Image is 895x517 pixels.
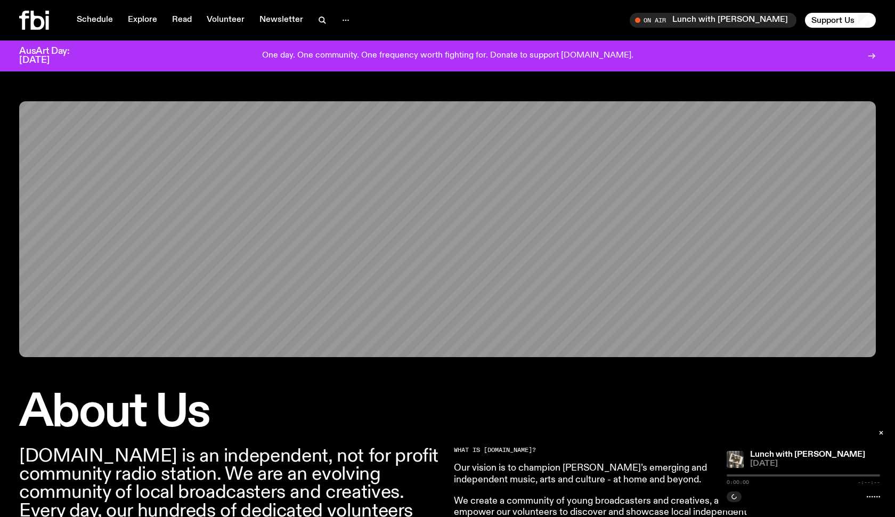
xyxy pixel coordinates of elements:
button: Support Us [805,13,876,28]
span: [DATE] [750,460,880,468]
a: Lunch with [PERSON_NAME] [750,450,865,459]
button: On AirLunch with [PERSON_NAME] [630,13,796,28]
p: One day. One community. One frequency worth fighting for. Donate to support [DOMAIN_NAME]. [262,51,633,61]
a: Newsletter [253,13,310,28]
a: Explore [121,13,164,28]
h1: About Us [19,391,441,434]
p: Our vision is to champion [PERSON_NAME]’s emerging and independent music, arts and culture - at h... [454,463,761,486]
img: A polaroid of Ella Avni in the studio on top of the mixer which is also located in the studio. [727,451,744,468]
h2: What is [DOMAIN_NAME]? [454,447,761,453]
span: -:--:-- [858,480,880,485]
span: 0:00:00 [727,480,749,485]
a: Schedule [70,13,119,28]
a: Volunteer [200,13,251,28]
a: Read [166,13,198,28]
span: Support Us [811,15,855,25]
h3: AusArt Day: [DATE] [19,47,87,65]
